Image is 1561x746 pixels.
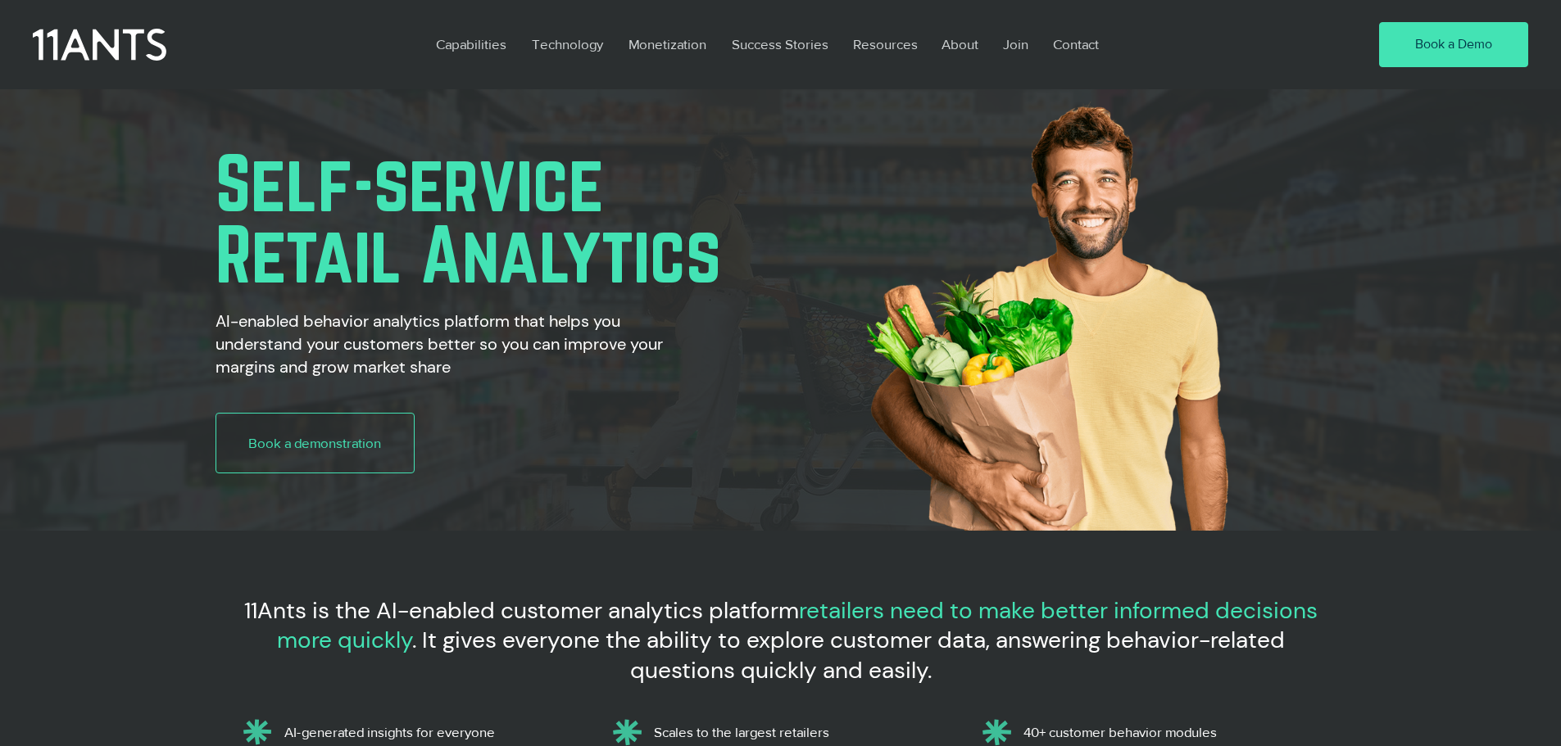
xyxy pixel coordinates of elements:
[216,211,721,296] span: Retail Analytics
[719,25,841,63] a: Success Stories
[216,310,708,378] h2: AI-enabled behavior analytics platform that helps you understand your customers better so you can...
[841,25,929,63] a: Resources
[524,25,611,63] p: Technology
[424,25,520,63] a: Capabilities
[1379,22,1528,68] a: Book a Demo
[616,25,719,63] a: Monetization
[428,25,515,63] p: Capabilities
[845,25,926,63] p: Resources
[929,25,991,63] a: About
[1415,35,1492,53] span: Book a Demo
[216,140,604,225] span: Self-service
[277,595,1318,655] span: retailers need to make better informed decisions more quickly
[724,25,837,63] p: Success Stories
[654,724,952,740] p: Scales to the largest retailers
[412,625,1285,685] span: . It gives everyone the ability to explore customer data, answering behavior-related questions qu...
[1045,25,1107,63] p: Contact
[933,25,987,63] p: About
[1023,724,1322,740] p: 40+ customer behavior modules
[995,25,1037,63] p: Join
[244,595,799,626] span: 11Ants is the AI-enabled customer analytics platform
[284,724,495,739] span: AI-generated insights for everyone
[520,25,616,63] a: Technology
[620,25,715,63] p: Monetization
[424,25,1332,63] nav: Site
[216,413,415,473] a: Book a demonstration
[248,433,381,453] span: Book a demonstration
[1041,25,1113,63] a: Contact
[991,25,1041,63] a: Join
